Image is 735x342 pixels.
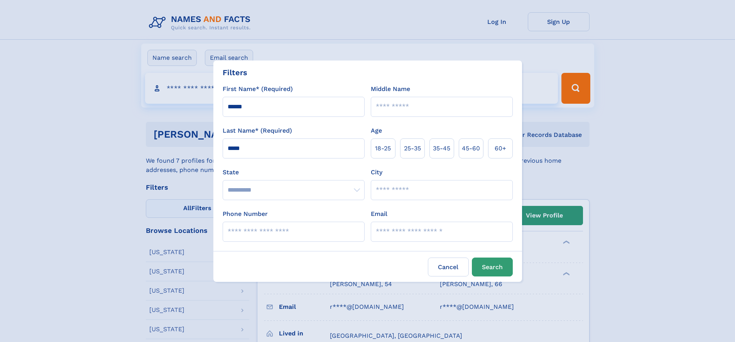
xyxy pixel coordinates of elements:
[433,144,450,153] span: 35‑45
[223,126,292,135] label: Last Name* (Required)
[371,84,410,94] label: Middle Name
[371,126,382,135] label: Age
[223,84,293,94] label: First Name* (Required)
[371,168,382,177] label: City
[375,144,391,153] span: 18‑25
[472,258,513,276] button: Search
[371,209,387,219] label: Email
[428,258,469,276] label: Cancel
[223,209,268,219] label: Phone Number
[462,144,480,153] span: 45‑60
[223,168,365,177] label: State
[495,144,506,153] span: 60+
[223,67,247,78] div: Filters
[404,144,421,153] span: 25‑35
